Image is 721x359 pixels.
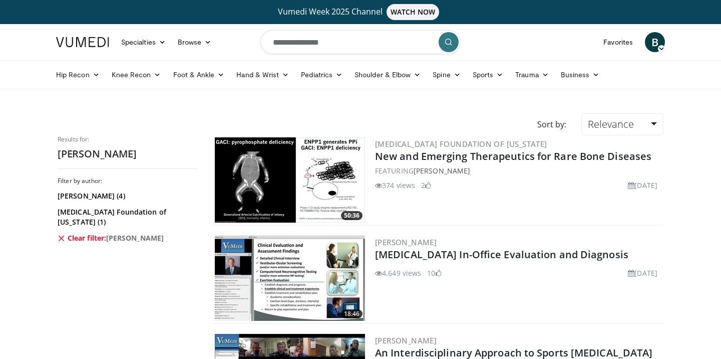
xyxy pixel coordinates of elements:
[215,236,365,321] img: d4eb0803-a080-4ad9-8a62-d85eacb0345c.300x170_q85_crop-smart_upscale.jpg
[167,65,231,85] a: Foot & Ankle
[645,32,665,52] a: B
[106,233,164,243] span: [PERSON_NAME]
[628,180,657,191] li: [DATE]
[215,137,365,223] a: 50:36
[58,233,195,243] a: Clear filter:[PERSON_NAME]
[467,65,510,85] a: Sports
[555,65,606,85] a: Business
[341,211,363,220] span: 50:36
[597,32,639,52] a: Favorites
[427,65,466,85] a: Spine
[58,4,663,20] a: Vumedi Week 2025 ChannelWATCH NOW
[215,236,365,321] a: 18:46
[295,65,348,85] a: Pediatrics
[375,237,437,247] a: [PERSON_NAME]
[50,65,106,85] a: Hip Recon
[375,268,421,278] li: 4,649 views
[530,113,574,135] div: Sort by:
[58,191,195,201] a: [PERSON_NAME] (4)
[375,139,547,149] a: [MEDICAL_DATA] Foundation of [US_STATE]
[348,65,427,85] a: Shoulder & Elbow
[421,180,431,191] li: 2
[375,248,628,261] a: [MEDICAL_DATA] In-Office Evaluation and Diagnosis
[375,165,661,176] div: FEATURING
[56,37,109,47] img: VuMedi Logo
[414,166,470,175] a: [PERSON_NAME]
[588,117,634,131] span: Relevance
[58,207,195,227] a: [MEDICAL_DATA] Foundation of [US_STATE] (1)
[172,32,218,52] a: Browse
[387,4,440,20] span: WATCH NOW
[260,30,461,54] input: Search topics, interventions
[106,65,167,85] a: Knee Recon
[375,149,651,163] a: New and Emerging Therapeutics for Rare Bone Diseases
[341,309,363,318] span: 18:46
[375,335,437,345] a: [PERSON_NAME]
[230,65,295,85] a: Hand & Wrist
[215,137,365,223] img: 1e36ea52-5f22-4dc8-9761-ee101342ae16.300x170_q85_crop-smart_upscale.jpg
[628,268,657,278] li: [DATE]
[581,113,663,135] a: Relevance
[427,268,441,278] li: 10
[375,180,415,191] li: 374 views
[58,177,198,185] h3: Filter by author:
[509,65,555,85] a: Trauma
[115,32,172,52] a: Specialties
[58,147,198,160] h2: [PERSON_NAME]
[58,135,198,143] p: Results for:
